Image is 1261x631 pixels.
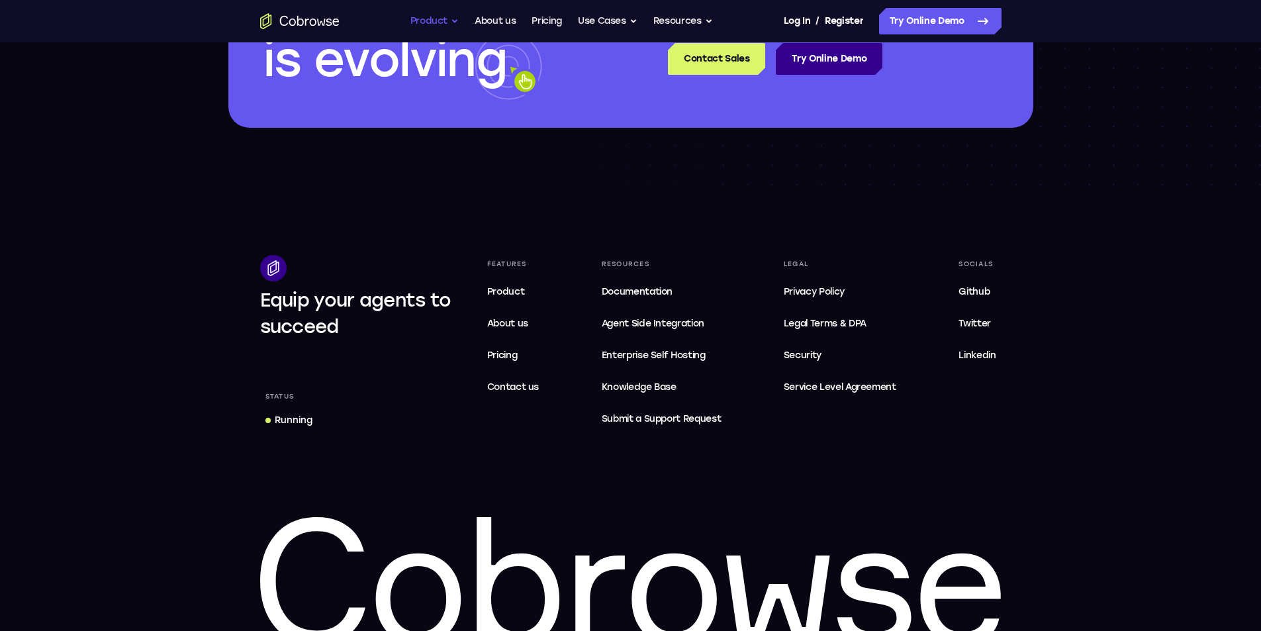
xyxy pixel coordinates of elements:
[596,374,727,401] a: Knowledge Base
[260,13,340,29] a: Go to the home page
[953,279,1001,305] a: Github
[653,8,713,34] button: Resources
[596,279,727,305] a: Documentation
[784,8,810,34] a: Log In
[487,350,518,361] span: Pricing
[260,387,300,406] div: Status
[958,286,990,297] span: Github
[487,381,539,393] span: Contact us
[410,8,459,34] button: Product
[602,411,722,427] span: Submit a Support Request
[784,350,821,361] span: Security
[487,286,525,297] span: Product
[778,311,902,337] a: Legal Terms & DPA
[668,43,765,75] a: Contact Sales
[482,255,545,273] div: Features
[596,255,727,273] div: Resources
[784,286,845,297] span: Privacy Policy
[958,350,996,361] span: Linkedin
[275,414,312,427] div: Running
[482,279,545,305] a: Product
[784,318,866,329] span: Legal Terms & DPA
[778,279,902,305] a: Privacy Policy
[825,8,863,34] a: Register
[958,318,991,329] span: Twitter
[602,348,722,364] span: Enterprise Self Hosting
[482,311,545,337] a: About us
[532,8,562,34] a: Pricing
[596,406,727,432] a: Submit a Support Request
[602,316,722,332] span: Agent Side Integration
[776,43,882,75] a: Try Online Demo
[816,13,819,29] span: /
[778,374,902,401] a: Service Level Agreement
[784,379,896,395] span: Service Level Agreement
[879,8,1002,34] a: Try Online Demo
[487,318,528,329] span: About us
[260,289,451,338] span: Equip your agents to succeed
[953,311,1001,337] a: Twitter
[596,311,727,337] a: Agent Side Integration
[578,8,637,34] button: Use Cases
[263,31,301,88] span: is
[953,255,1001,273] div: Socials
[482,374,545,401] a: Contact us
[602,381,677,393] span: Knowledge Base
[602,286,673,297] span: Documentation
[778,342,902,369] a: Security
[596,342,727,369] a: Enterprise Self Hosting
[953,342,1001,369] a: Linkedin
[314,31,506,88] span: evolving
[475,8,516,34] a: About us
[778,255,902,273] div: Legal
[260,409,318,432] a: Running
[482,342,545,369] a: Pricing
